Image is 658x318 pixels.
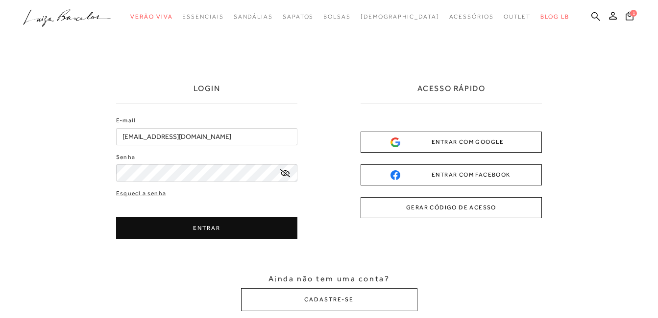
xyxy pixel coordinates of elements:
[234,13,273,20] span: Sandálias
[280,169,290,177] a: exibir senha
[283,13,314,20] span: Sapatos
[323,13,351,20] span: Bolsas
[630,10,637,17] span: 1
[116,153,135,162] label: Senha
[268,273,390,284] span: Ainda não tem uma conta?
[116,189,166,198] a: Esqueci a senha
[504,8,531,26] a: categoryNavScreenReaderText
[130,13,172,20] span: Verão Viva
[623,11,636,24] button: 1
[182,13,223,20] span: Essenciais
[390,170,512,180] div: ENTRAR COM FACEBOOK
[283,8,314,26] a: categoryNavScreenReaderText
[234,8,273,26] a: categoryNavScreenReaderText
[182,8,223,26] a: categoryNavScreenReaderText
[361,13,439,20] span: [DEMOGRAPHIC_DATA]
[390,137,512,147] div: ENTRAR COM GOOGLE
[540,13,569,20] span: BLOG LB
[116,217,297,239] button: ENTRAR
[361,132,542,153] button: ENTRAR COM GOOGLE
[194,83,220,104] h1: LOGIN
[241,288,417,311] button: CADASTRE-SE
[504,13,531,20] span: Outlet
[361,8,439,26] a: noSubCategoriesText
[417,83,486,104] h2: ACESSO RÁPIDO
[130,8,172,26] a: categoryNavScreenReaderText
[361,197,542,218] button: GERAR CÓDIGO DE ACESSO
[116,128,297,145] input: E-mail
[449,8,494,26] a: categoryNavScreenReaderText
[116,116,136,125] label: E-mail
[361,164,542,185] button: ENTRAR COM FACEBOOK
[323,8,351,26] a: categoryNavScreenReaderText
[540,8,569,26] a: BLOG LB
[449,13,494,20] span: Acessórios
